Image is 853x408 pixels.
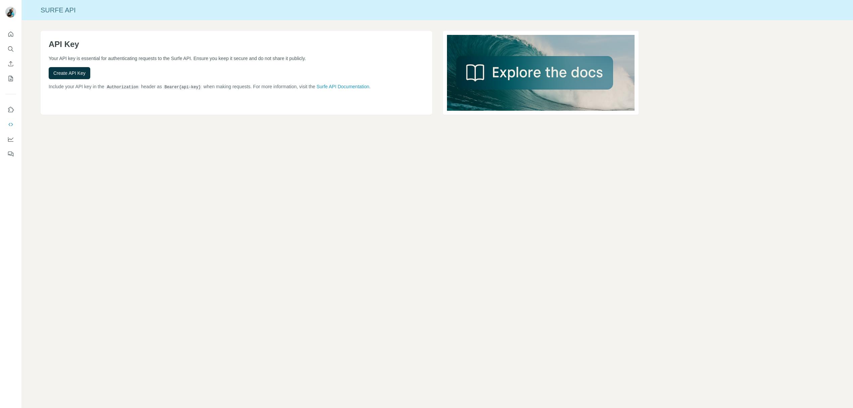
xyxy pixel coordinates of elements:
[49,83,424,90] p: Include your API key in the header as when making requests. For more information, visit the .
[106,85,140,90] code: Authorization
[5,148,16,160] button: Feedback
[5,28,16,40] button: Quick start
[49,39,424,50] h1: API Key
[5,118,16,131] button: Use Surfe API
[5,43,16,55] button: Search
[5,104,16,116] button: Use Surfe on LinkedIn
[53,70,86,76] span: Create API Key
[5,58,16,70] button: Enrich CSV
[5,72,16,85] button: My lists
[163,85,202,90] code: Bearer {api-key}
[49,67,90,79] button: Create API Key
[49,55,424,62] p: Your API key is essential for authenticating requests to the Surfe API. Ensure you keep it secure...
[22,5,853,15] div: Surfe API
[5,7,16,17] img: Avatar
[316,84,369,89] a: Surfe API Documentation
[5,133,16,145] button: Dashboard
